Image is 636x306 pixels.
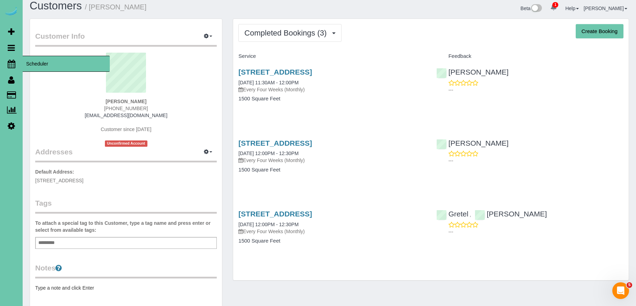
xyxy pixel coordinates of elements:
button: Completed Bookings (3) [238,24,342,42]
button: Create Booking [576,24,623,39]
strong: [PERSON_NAME] [106,99,146,104]
span: Unconfirmed Account [105,140,147,146]
span: Customer since [DATE] [101,127,151,132]
a: [STREET_ADDRESS] [238,139,312,147]
h4: 1500 Square Feet [238,96,426,102]
label: Default Address: [35,168,74,175]
span: 1 [552,2,558,8]
legend: Customer Info [35,31,217,47]
a: Gretel [436,210,468,218]
img: Automaid Logo [4,7,18,17]
a: [PERSON_NAME] [584,6,627,11]
h4: Service [238,53,426,59]
span: Completed Bookings (3) [244,29,330,37]
span: [STREET_ADDRESS] [35,178,83,183]
span: Scheduler [23,56,110,72]
legend: Notes [35,263,217,278]
a: [PERSON_NAME] [436,68,509,76]
iframe: Intercom live chat [612,282,629,299]
a: [STREET_ADDRESS] [238,68,312,76]
span: [PHONE_NUMBER] [104,106,148,111]
h4: 1500 Square Feet [238,167,426,173]
a: [PERSON_NAME] [436,139,509,147]
a: [STREET_ADDRESS] [238,210,312,218]
a: [DATE] 12:00PM - 12:30PM [238,151,298,156]
pre: Type a note and click Enter [35,284,217,291]
a: [DATE] 11:30AM - 12:00PM [238,80,298,85]
a: Beta [521,6,542,11]
label: To attach a special tag to this Customer, type a tag name and press enter or select from availabl... [35,220,217,234]
p: Every Four Weeks (Monthly) [238,157,426,164]
span: 5 [627,282,632,288]
a: [DATE] 12:00PM - 12:30PM [238,222,298,227]
h4: Feedback [436,53,623,59]
p: --- [449,86,623,93]
a: Help [565,6,579,11]
p: Every Four Weeks (Monthly) [238,228,426,235]
span: , [470,212,471,217]
legend: Tags [35,198,217,214]
a: [PERSON_NAME] [475,210,547,218]
h4: 1500 Square Feet [238,238,426,244]
small: / [PERSON_NAME] [85,3,147,11]
p: Every Four Weeks (Monthly) [238,86,426,93]
p: --- [449,228,623,235]
p: --- [449,157,623,164]
img: New interface [530,4,542,13]
a: [EMAIL_ADDRESS][DOMAIN_NAME] [85,113,167,118]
